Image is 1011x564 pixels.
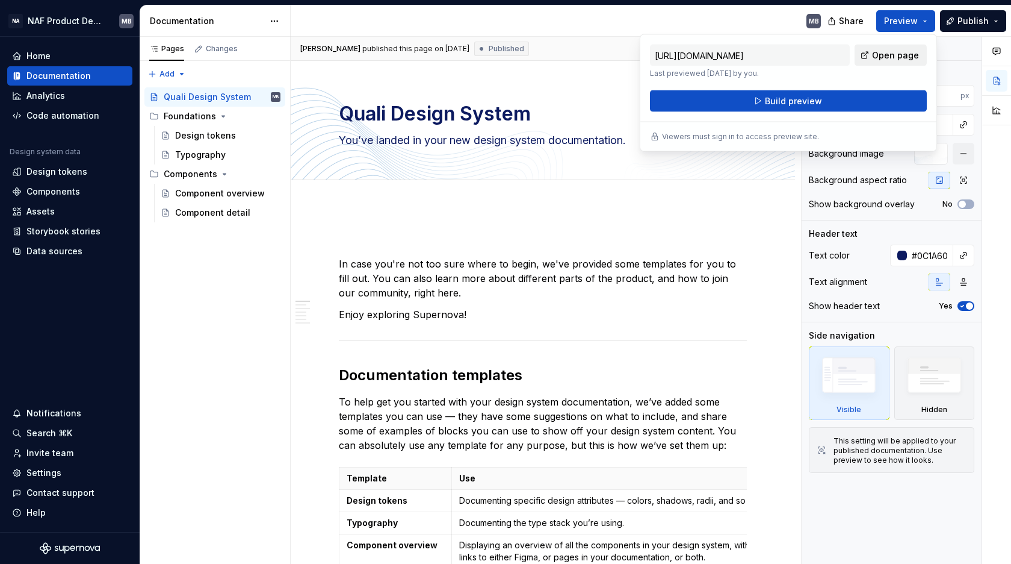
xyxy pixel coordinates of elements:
[914,85,960,107] input: Auto
[164,110,216,122] div: Foundations
[28,15,105,27] div: NAF Product Design
[40,542,100,554] svg: Supernova Logo
[164,91,251,103] div: Quali Design System
[347,518,398,528] strong: Typography
[175,149,226,161] div: Typography
[8,14,23,28] div: NA
[156,126,285,145] a: Design tokens
[175,207,250,219] div: Component detail
[339,257,747,300] p: In case you're not too sure where to begin, we've provided some templates for you to fill out. Yo...
[156,145,285,164] a: Typography
[872,49,919,61] span: Open page
[336,131,744,150] textarea: You’ve landed in your new design system documentation.
[26,110,99,122] div: Code automation
[10,147,81,157] div: Design system data
[833,436,966,465] div: This setting will be applied to your published documentation. Use preview to see how it looks.
[489,44,524,54] span: Published
[144,164,285,184] div: Components
[339,307,747,322] p: Enjoy exploring Supernova!
[206,44,238,54] div: Changes
[940,10,1006,32] button: Publish
[164,168,217,180] div: Components
[957,15,989,27] span: Publish
[347,495,407,506] strong: Design tokens
[809,330,875,342] div: Side navigation
[26,427,72,439] div: Search ⌘K
[809,228,858,240] div: Header text
[300,44,360,54] span: [PERSON_NAME]
[7,483,132,503] button: Contact support
[339,366,747,385] h2: Documentation templates
[122,16,132,26] div: MB
[894,346,975,420] div: Hidden
[7,443,132,463] a: Invite team
[855,45,927,66] a: Open page
[960,91,969,101] p: px
[144,107,285,126] div: Foundations
[809,276,867,288] div: Text alignment
[26,225,100,237] div: Storybook stories
[809,300,880,312] div: Show header text
[650,69,850,78] p: Last previewed [DATE] by you.
[939,301,953,311] label: Yes
[7,222,132,241] a: Storybook stories
[7,66,132,86] a: Documentation
[159,69,175,79] span: Add
[26,166,87,178] div: Design tokens
[765,95,822,107] span: Build preview
[144,87,285,107] a: Quali Design SystemMB
[26,487,94,499] div: Contact support
[26,205,55,218] div: Assets
[362,44,469,54] div: published this page on [DATE]
[7,86,132,105] a: Analytics
[459,539,764,563] p: Displaying an overview of all the components in your design system, with links to either Figma, o...
[150,15,264,27] div: Documentation
[921,405,947,415] div: Hidden
[26,447,73,459] div: Invite team
[175,187,265,199] div: Component overview
[7,162,132,181] a: Design tokens
[273,91,279,103] div: MB
[156,184,285,203] a: Component overview
[809,148,884,160] div: Background image
[26,467,61,479] div: Settings
[7,424,132,443] button: Search ⌘K
[2,8,137,34] button: NANAF Product DesignMB
[459,472,764,484] p: Use
[347,540,437,550] strong: Component overview
[7,242,132,261] a: Data sources
[7,46,132,66] a: Home
[809,16,819,26] div: MB
[839,15,864,27] span: Share
[884,15,918,27] span: Preview
[156,203,285,222] a: Component detail
[26,50,51,62] div: Home
[662,132,819,142] p: Viewers must sign in to access preview site.
[7,463,132,483] a: Settings
[26,245,82,257] div: Data sources
[26,90,65,102] div: Analytics
[7,404,132,423] button: Notifications
[175,130,236,142] div: Design tokens
[7,202,132,221] a: Assets
[942,199,953,209] label: No
[336,99,744,128] textarea: Quali Design System
[26,70,91,82] div: Documentation
[459,517,764,529] p: Documenting the type stack you’re using.
[809,198,915,210] div: Show background overlay
[149,44,184,54] div: Pages
[26,507,46,519] div: Help
[650,90,927,112] button: Build preview
[821,10,871,32] button: Share
[809,249,850,262] div: Text color
[347,472,444,484] p: Template
[26,407,81,419] div: Notifications
[7,106,132,125] a: Code automation
[809,346,889,420] div: Visible
[876,10,935,32] button: Preview
[7,503,132,522] button: Help
[7,182,132,201] a: Components
[907,245,953,266] input: Auto
[144,66,190,83] button: Add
